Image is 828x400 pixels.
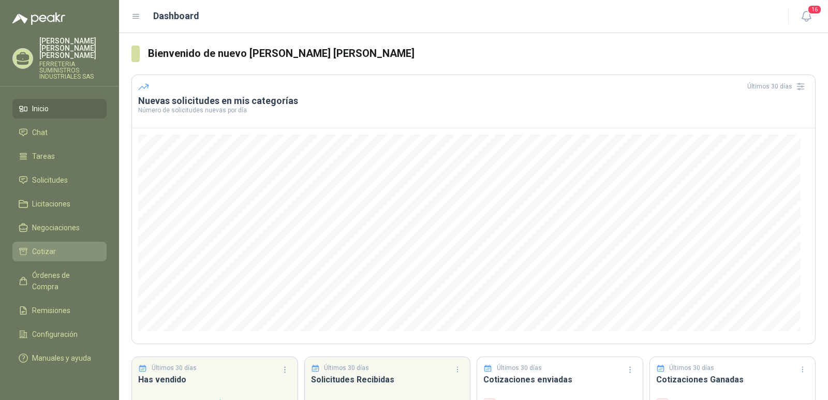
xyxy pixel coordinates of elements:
[32,305,70,316] span: Remisiones
[39,37,107,59] p: [PERSON_NAME] [PERSON_NAME] [PERSON_NAME]
[32,151,55,162] span: Tareas
[12,265,107,297] a: Órdenes de Compra
[12,99,107,118] a: Inicio
[656,373,809,386] h3: Cotizaciones Ganadas
[12,194,107,214] a: Licitaciones
[32,198,70,210] span: Licitaciones
[669,363,714,373] p: Últimos 30 días
[324,363,369,373] p: Últimos 30 días
[311,373,464,386] h3: Solicitudes Recibidas
[32,352,91,364] span: Manuales y ayuda
[497,363,542,373] p: Últimos 30 días
[12,324,107,344] a: Configuración
[32,127,48,138] span: Chat
[32,222,80,233] span: Negociaciones
[148,46,816,62] h3: Bienvenido de nuevo [PERSON_NAME] [PERSON_NAME]
[32,270,97,292] span: Órdenes de Compra
[32,246,56,257] span: Cotizar
[32,174,68,186] span: Solicitudes
[39,61,107,80] p: FERRETERIA SUMINISTROS INDUSTRIALES SAS
[138,107,809,113] p: Número de solicitudes nuevas por día
[153,9,199,23] h1: Dashboard
[32,329,78,340] span: Configuración
[12,12,65,25] img: Logo peakr
[12,301,107,320] a: Remisiones
[12,348,107,368] a: Manuales y ayuda
[807,5,822,14] span: 16
[12,123,107,142] a: Chat
[138,373,291,386] h3: Has vendido
[483,373,637,386] h3: Cotizaciones enviadas
[32,103,49,114] span: Inicio
[12,242,107,261] a: Cotizar
[797,7,816,26] button: 16
[138,95,809,107] h3: Nuevas solicitudes en mis categorías
[747,78,809,95] div: Últimos 30 días
[152,363,197,373] p: Últimos 30 días
[12,218,107,238] a: Negociaciones
[12,170,107,190] a: Solicitudes
[12,146,107,166] a: Tareas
